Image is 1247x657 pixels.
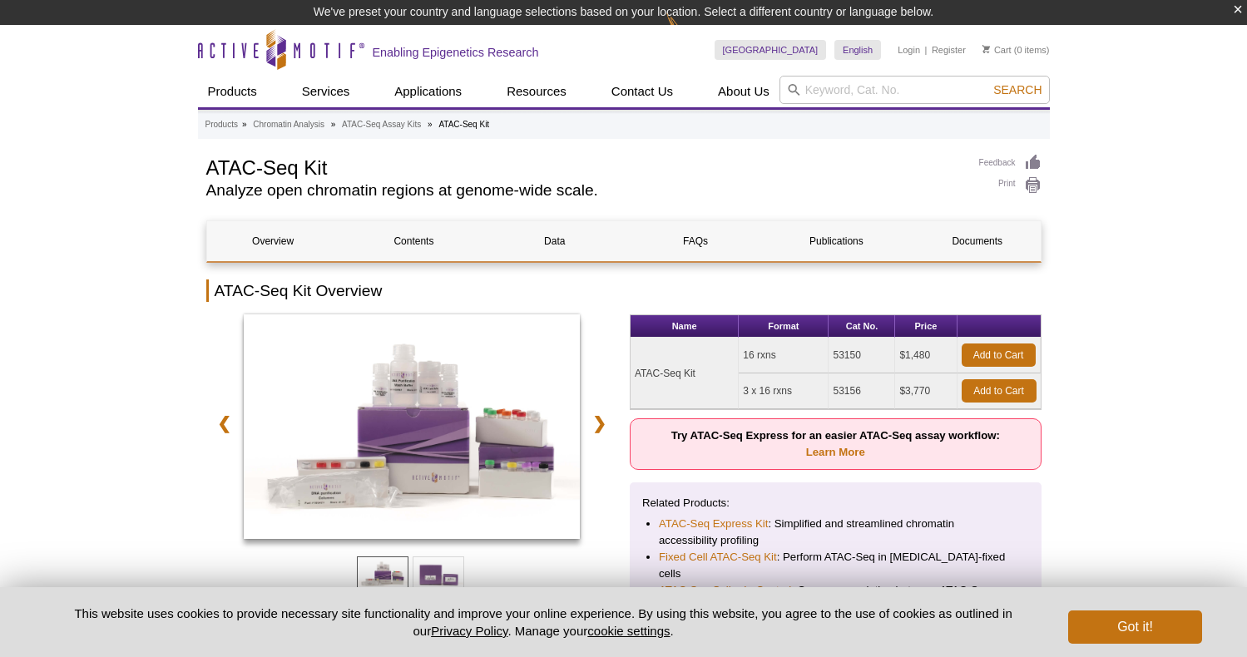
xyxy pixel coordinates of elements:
h2: Enabling Epigenetics Research [373,45,539,60]
a: ATAC-Seq Spike-In Control [659,582,791,599]
li: : Simplified and streamlined chromatin accessibility profiling [659,516,1012,549]
a: Documents [911,221,1043,261]
li: » [428,120,433,129]
h1: ATAC-Seq Kit [206,154,962,179]
a: About Us [708,76,779,107]
a: English [834,40,881,60]
button: Search [988,82,1047,97]
a: FAQs [629,221,761,261]
a: Contents [348,221,480,261]
a: Contact Us [601,76,683,107]
td: 16 rxns [739,338,829,373]
th: Name [631,315,739,338]
th: Price [895,315,957,338]
a: ATAC-Seq Kit [244,314,581,544]
a: ATAC-Seq Assay Kits [342,117,421,132]
a: Fixed Cell ATAC-Seq Kit [659,549,777,566]
a: Feedback [979,154,1042,172]
td: 3 x 16 rxns [739,373,829,409]
a: ❮ [206,404,242,442]
li: : Perform ATAC-Seq in [MEDICAL_DATA]-fixed cells [659,549,1012,582]
span: Search [993,83,1042,96]
a: Print [979,176,1042,195]
h2: ATAC-Seq Kit Overview [206,279,1042,302]
li: » [242,120,247,129]
img: ATAC-Seq Kit [244,314,581,539]
p: This website uses cookies to provide necessary site functionality and improve your online experie... [46,605,1042,640]
li: (0 items) [982,40,1050,60]
a: Privacy Policy [431,624,507,638]
a: Publications [770,221,903,261]
strong: Try ATAC-Seq Express for an easier ATAC-Seq assay workflow: [671,429,1000,458]
a: Login [898,44,920,56]
a: Resources [497,76,576,107]
a: Register [932,44,966,56]
h2: Analyze open chromatin regions at genome-wide scale. [206,183,962,198]
li: : Overcome variation between ATAC-Seq datasets [659,582,1012,615]
td: 53156 [829,373,895,409]
a: Services [292,76,360,107]
p: Related Products: [642,495,1029,511]
button: Got it! [1068,610,1201,644]
a: Products [205,117,238,132]
li: ATAC-Seq Kit [438,120,489,129]
a: Overview [207,221,339,261]
input: Keyword, Cat. No. [779,76,1050,104]
a: Learn More [806,446,865,458]
a: ❯ [581,404,617,442]
a: Add to Cart [962,343,1036,367]
li: » [331,120,336,129]
a: Applications [384,76,472,107]
th: Cat No. [829,315,895,338]
a: Chromatin Analysis [253,117,324,132]
th: Format [739,315,829,338]
td: 53150 [829,338,895,373]
a: Add to Cart [962,379,1037,403]
a: Cart [982,44,1012,56]
button: cookie settings [587,624,670,638]
td: $1,480 [895,338,957,373]
img: Your Cart [982,45,990,53]
li: | [925,40,928,60]
img: Change Here [666,12,710,52]
td: ATAC-Seq Kit [631,338,739,409]
a: [GEOGRAPHIC_DATA] [715,40,827,60]
a: ATAC-Seq Express Kit [659,516,768,532]
a: Data [488,221,621,261]
td: $3,770 [895,373,957,409]
a: Products [198,76,267,107]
